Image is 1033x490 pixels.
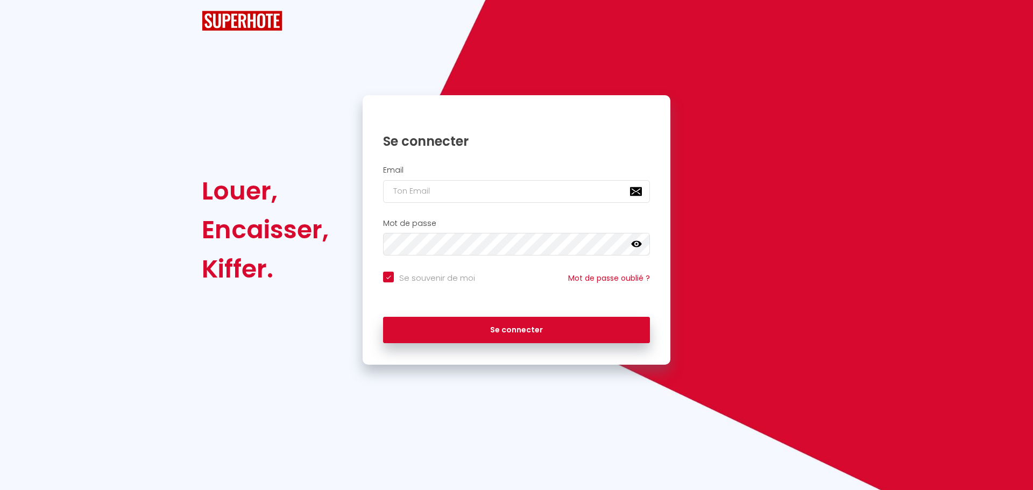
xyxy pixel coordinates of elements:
[202,210,329,249] div: Encaisser,
[568,273,650,283] a: Mot de passe oublié ?
[383,317,650,344] button: Se connecter
[202,250,329,288] div: Kiffer.
[383,166,650,175] h2: Email
[202,11,282,31] img: SuperHote logo
[202,172,329,210] div: Louer,
[383,180,650,203] input: Ton Email
[383,133,650,150] h1: Se connecter
[383,219,650,228] h2: Mot de passe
